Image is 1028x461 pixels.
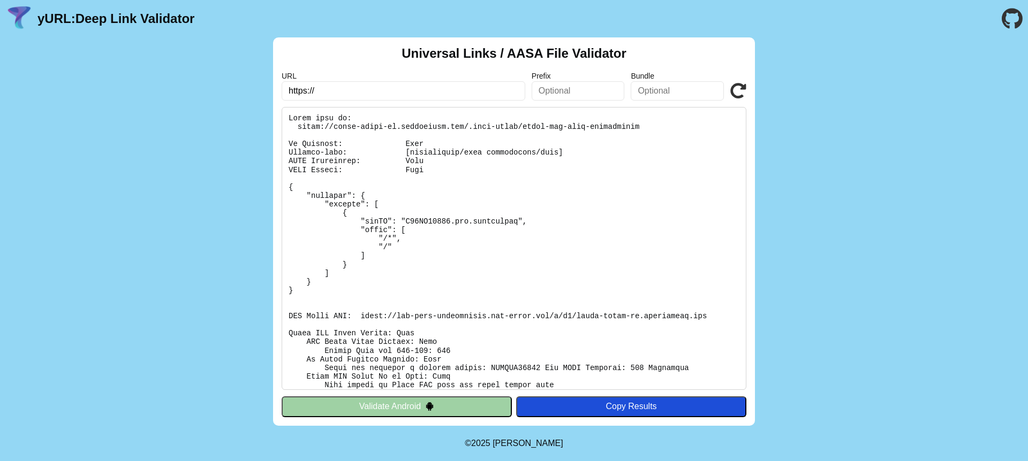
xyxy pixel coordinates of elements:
[425,402,434,411] img: droidIcon.svg
[631,72,724,80] label: Bundle
[631,81,724,101] input: Optional
[493,439,563,448] a: Michael Ibragimchayev's Personal Site
[282,396,512,417] button: Validate Android
[521,402,741,411] div: Copy Results
[532,72,625,80] label: Prefix
[282,72,525,80] label: URL
[5,5,33,33] img: yURL Logo
[402,46,626,61] h2: Universal Links / AASA File Validator
[465,426,563,461] footer: ©
[532,81,625,101] input: Optional
[282,107,746,390] pre: Lorem ipsu do: sitam://conse-adipi-el.seddoeiusm.tem/.inci-utlab/etdol-mag-aliq-enimadminim Ve Qu...
[516,396,746,417] button: Copy Results
[37,11,194,26] a: yURL:Deep Link Validator
[471,439,490,448] span: 2025
[282,81,525,101] input: Required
